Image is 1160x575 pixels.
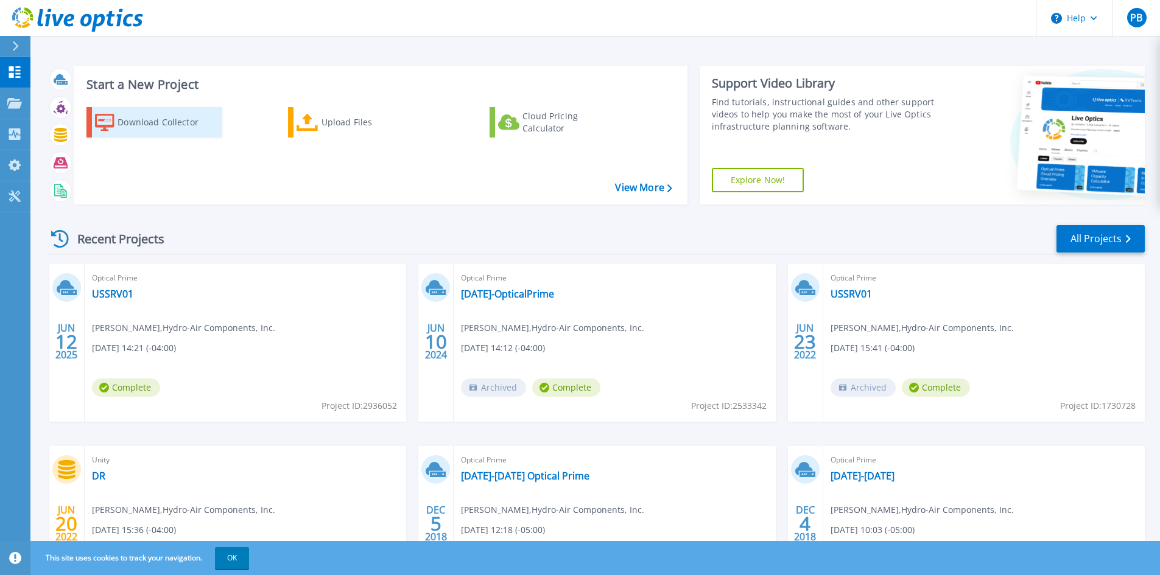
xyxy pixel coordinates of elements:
span: 20 [55,518,77,529]
h3: Start a New Project [86,78,672,91]
span: [PERSON_NAME] , Hydro-Air Components, Inc. [831,503,1014,517]
span: Archived [831,378,896,397]
span: 23 [794,336,816,347]
div: JUN 2024 [424,319,448,364]
span: [DATE] 15:41 (-04:00) [831,341,915,355]
div: DEC 2018 [793,501,817,546]
span: 4 [800,518,810,529]
span: [PERSON_NAME] , Hydro-Air Components, Inc. [461,321,644,335]
a: Download Collector [86,107,222,138]
span: [PERSON_NAME] , Hydro-Air Components, Inc. [831,321,1014,335]
span: Optical Prime [461,271,768,285]
a: DR [92,470,105,482]
div: Cloud Pricing Calculator [522,110,620,134]
span: Complete [532,378,600,397]
div: Download Collector [118,110,215,134]
span: 12 [55,336,77,347]
a: All Projects [1056,225,1145,253]
span: [PERSON_NAME] , Hydro-Air Components, Inc. [461,503,644,517]
span: [DATE] 14:12 (-04:00) [461,341,545,355]
a: Upload Files [288,107,424,138]
div: DEC 2018 [424,501,448,546]
a: Cloud Pricing Calculator [490,107,625,138]
span: [DATE] 15:36 (-04:00) [92,523,176,537]
span: This site uses cookies to track your navigation. [33,547,249,569]
div: JUN 2025 [55,319,78,364]
span: Project ID: 1730728 [1060,399,1136,413]
a: [DATE]-[DATE] Optical Prime [461,470,589,482]
div: Find tutorials, instructional guides and other support videos to help you make the most of your L... [712,96,939,133]
div: Recent Projects [47,224,181,254]
span: Optical Prime [831,453,1137,467]
span: Unity [92,453,399,467]
span: PB [1130,13,1142,23]
span: Project ID: 2936052 [322,399,397,413]
a: USSRV01 [92,288,133,300]
div: Upload Files [322,110,419,134]
span: [DATE] 12:18 (-05:00) [461,523,545,537]
a: USSRV01 [831,288,872,300]
span: Optical Prime [92,271,399,285]
span: [PERSON_NAME] , Hydro-Air Components, Inc. [92,503,275,517]
a: View More [615,182,672,193]
span: Project ID: 2533342 [691,399,767,413]
a: [DATE]-[DATE] [831,470,895,482]
span: 10 [425,336,447,347]
div: JUN 2022 [793,319,817,364]
div: Support Video Library [712,75,939,91]
a: [DATE]-OpticalPrime [461,288,554,300]
div: JUN 2022 [55,501,78,546]
span: Archived [461,378,526,397]
button: OK [215,547,249,569]
span: Complete [92,378,160,397]
span: [PERSON_NAME] , Hydro-Air Components, Inc. [92,321,275,335]
span: [DATE] 14:21 (-04:00) [92,341,176,355]
a: Explore Now! [712,168,804,192]
span: Complete [902,378,970,397]
span: [DATE] 10:03 (-05:00) [831,523,915,537]
span: Optical Prime [831,271,1137,285]
span: Optical Prime [461,453,768,467]
span: 5 [431,518,441,529]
